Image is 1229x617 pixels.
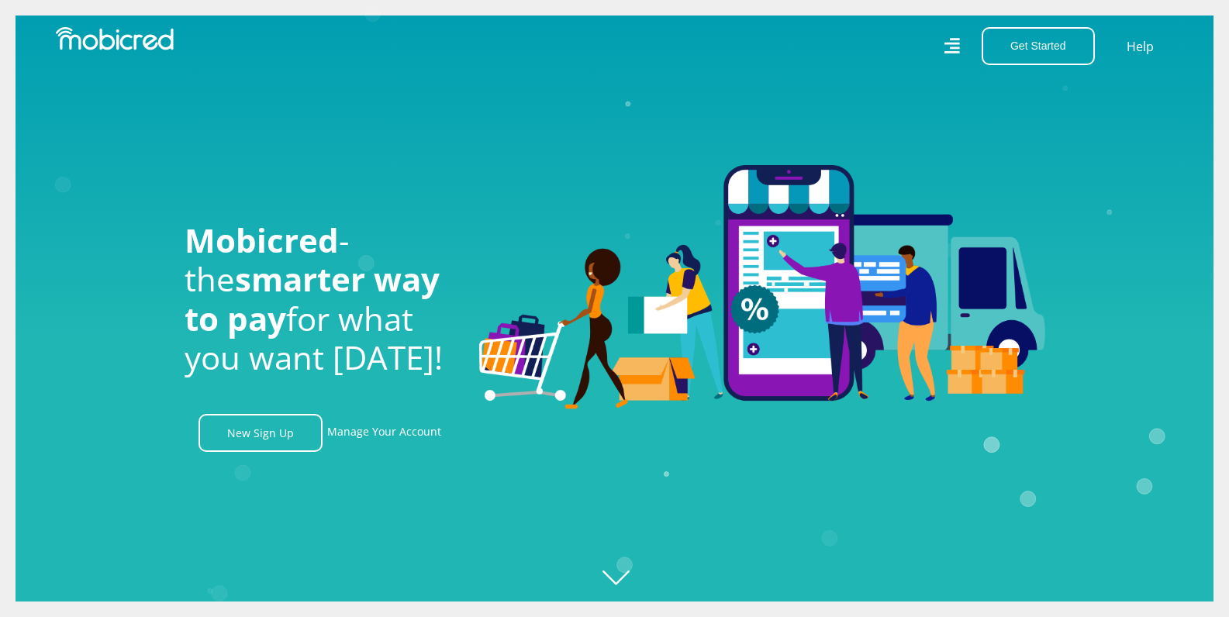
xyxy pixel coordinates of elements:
[185,257,440,340] span: smarter way to pay
[327,414,441,452] a: Manage Your Account
[56,27,174,50] img: Mobicred
[982,27,1095,65] button: Get Started
[185,218,339,262] span: Mobicred
[185,221,456,377] h1: - the for what you want [DATE]!
[479,165,1045,410] img: Welcome to Mobicred
[199,414,323,452] a: New Sign Up
[1126,36,1155,57] a: Help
